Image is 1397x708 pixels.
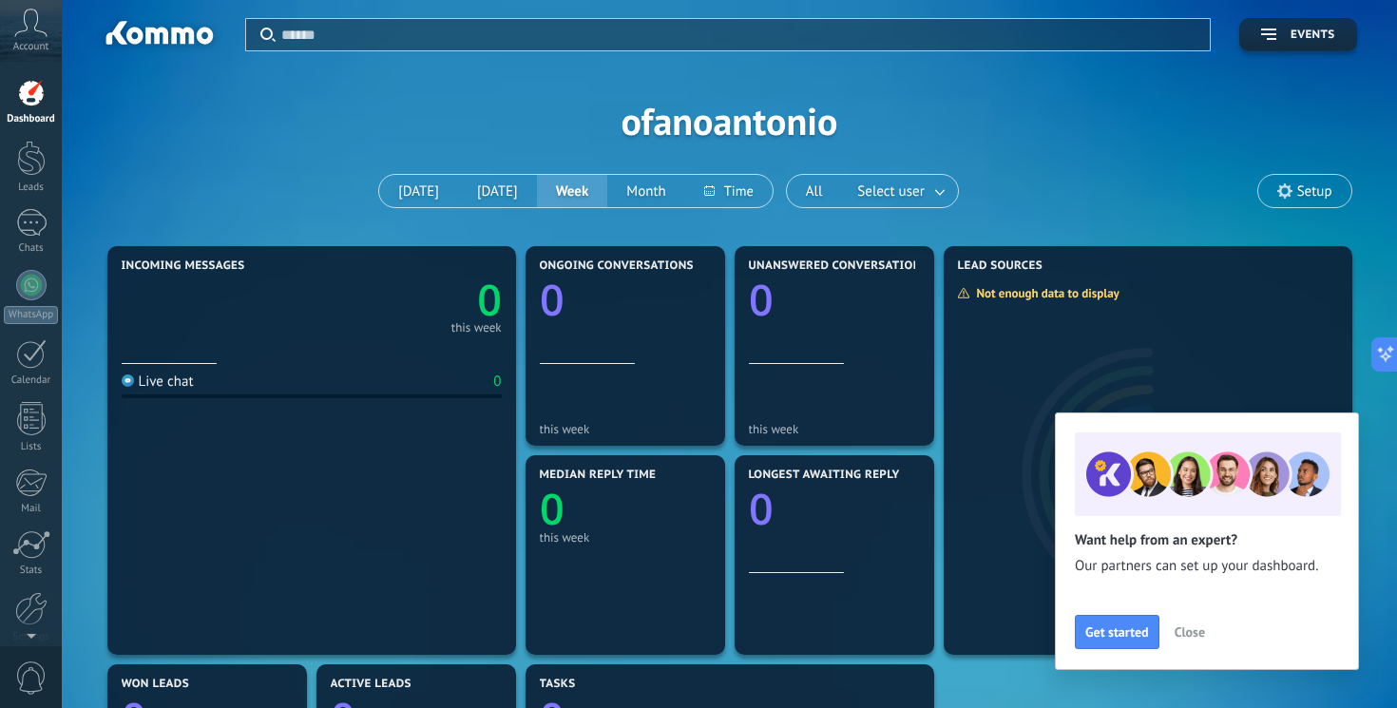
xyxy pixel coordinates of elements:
span: Events [1291,29,1334,42]
text: 0 [749,271,774,329]
span: Median reply time [540,469,657,482]
div: Chats [4,242,59,255]
span: Active leads [331,678,411,691]
div: this week [451,323,502,333]
span: Account [13,41,48,53]
div: Live chat [122,373,194,391]
text: 0 [749,480,774,538]
span: Tasks [540,678,576,691]
a: 0 [312,271,502,329]
button: Week [537,175,608,207]
button: [DATE] [379,175,458,207]
button: All [787,175,842,207]
div: Stats [4,564,59,577]
span: Unanswered conversations [749,259,928,273]
button: Close [1166,618,1214,646]
button: Select user [841,175,957,207]
div: 0 [493,373,501,391]
div: WhatsApp [4,306,58,324]
div: this week [749,422,920,436]
div: Leads [4,182,59,194]
span: Get started [1085,625,1149,639]
span: Longest awaiting reply [749,469,900,482]
span: Lead Sources [958,259,1043,273]
text: 0 [477,271,502,329]
text: 0 [540,271,565,329]
div: this week [540,530,711,545]
div: Not enough data to display [957,285,1133,301]
button: Get started [1075,615,1159,649]
div: Lists [4,441,59,453]
span: Incoming messages [122,259,245,273]
span: Won leads [122,678,189,691]
div: this week [540,422,711,436]
button: Events [1239,18,1356,51]
div: Mail [4,503,59,515]
span: Our partners can set up your dashboard. [1075,557,1339,576]
img: Live chat [122,374,134,387]
button: Time [685,175,773,207]
div: Dashboard [4,113,59,125]
button: [DATE] [458,175,537,207]
div: Calendar [4,374,59,387]
button: Month [607,175,684,207]
text: 0 [540,480,565,538]
span: Setup [1297,183,1332,200]
span: Ongoing conversations [540,259,694,273]
h2: Want help from an expert? [1075,531,1339,549]
span: Select user [853,179,928,204]
span: Close [1175,625,1205,639]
